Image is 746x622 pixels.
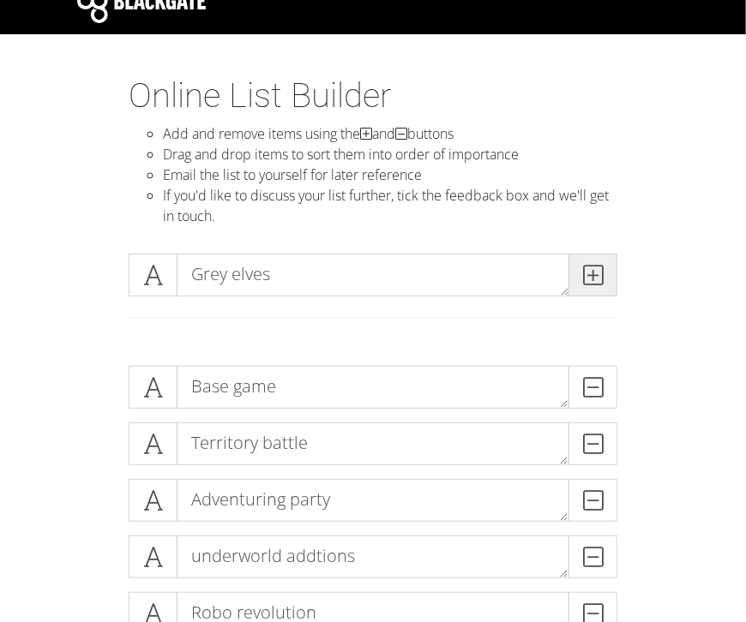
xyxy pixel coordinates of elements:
li: If you'd like to discuss your list further, tick the feedback box and we'll get in touch. [163,185,617,226]
h1: Online List Builder [129,75,617,117]
li: Email the list to yourself for later reference [163,164,617,185]
li: Add and remove items using the and buttons [163,123,617,144]
li: Drag and drop items to sort them into order of importance [163,144,617,164]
